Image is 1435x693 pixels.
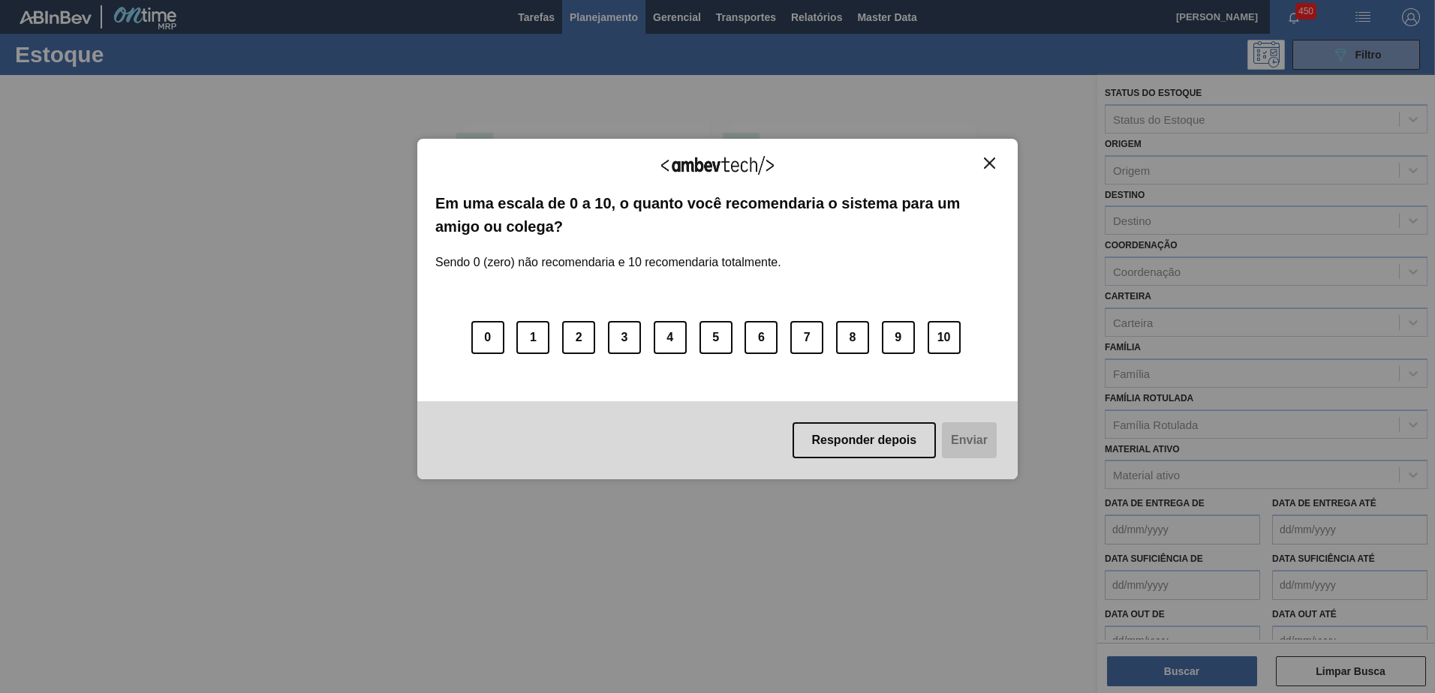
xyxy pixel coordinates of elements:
[882,321,915,354] button: 9
[661,156,774,175] img: Logo Ambevtech
[928,321,961,354] button: 10
[562,321,595,354] button: 2
[979,157,1000,169] button: Close
[793,422,937,458] button: Responder depois
[435,238,781,269] label: Sendo 0 (zero) não recomendaria e 10 recomendaria totalmente.
[984,157,995,169] img: Close
[654,321,687,354] button: 4
[471,321,504,354] button: 0
[435,192,1000,238] label: Em uma escala de 0 a 10, o quanto você recomendaria o sistema para um amigo ou colega?
[608,321,641,354] button: 3
[836,321,869,354] button: 8
[745,321,778,354] button: 6
[516,321,549,354] button: 1
[790,321,823,354] button: 7
[699,321,733,354] button: 5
